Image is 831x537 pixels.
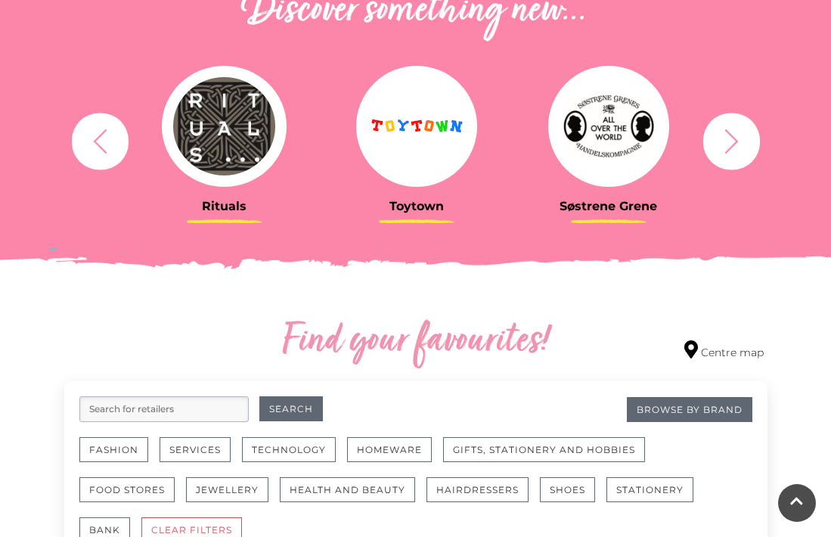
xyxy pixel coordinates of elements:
a: Health and Beauty [280,477,426,517]
button: Services [160,437,231,462]
a: Fashion [79,437,160,477]
input: Search for retailers [79,396,249,422]
button: Homeware [347,437,432,462]
a: Stationery [606,477,705,517]
button: Food Stores [79,477,175,502]
a: Homeware [347,437,443,477]
a: Food Stores [79,477,186,517]
h3: Toytown [332,199,501,213]
a: Jewellery [186,477,280,517]
a: Toytown [332,66,501,213]
a: Gifts, Stationery and Hobbies [443,437,656,477]
button: Gifts, Stationery and Hobbies [443,437,645,462]
button: Shoes [540,477,595,502]
a: Services [160,437,242,477]
a: Shoes [540,477,606,517]
h3: Søstrene Grene [524,199,693,213]
button: Jewellery [186,477,268,502]
a: Rituals [140,66,309,213]
h3: Rituals [140,199,309,213]
button: Fashion [79,437,148,462]
a: Technology [242,437,347,477]
a: Hairdressers [426,477,540,517]
button: Health and Beauty [280,477,415,502]
a: Centre map [684,340,764,361]
button: Technology [242,437,336,462]
a: Søstrene Grene [524,66,693,213]
button: Stationery [606,477,693,502]
a: Browse By Brand [627,397,752,422]
h2: Find your favourites! [185,318,647,366]
button: Search [259,396,323,421]
button: Hairdressers [426,477,529,502]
